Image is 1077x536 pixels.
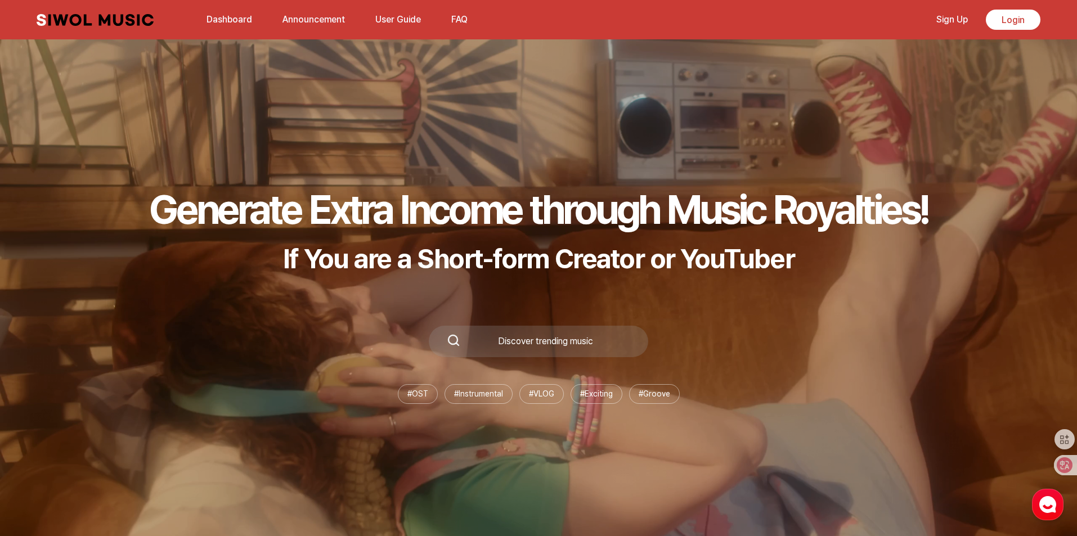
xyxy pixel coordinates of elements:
[445,384,513,404] li: # Instrumental
[445,6,474,33] button: FAQ
[629,384,680,404] li: # Groove
[149,185,928,233] h1: Generate Extra Income through Music Royalties!
[930,7,975,31] a: Sign Up
[571,384,622,404] li: # Exciting
[200,7,259,31] a: Dashboard
[398,384,438,404] li: # OST
[519,384,564,404] li: # VLOG
[276,7,352,31] a: Announcement
[369,7,428,31] a: User Guide
[986,10,1040,30] a: Login
[149,242,928,275] p: If You are a Short-form Creator or YouTuber
[460,337,630,346] div: Discover trending music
